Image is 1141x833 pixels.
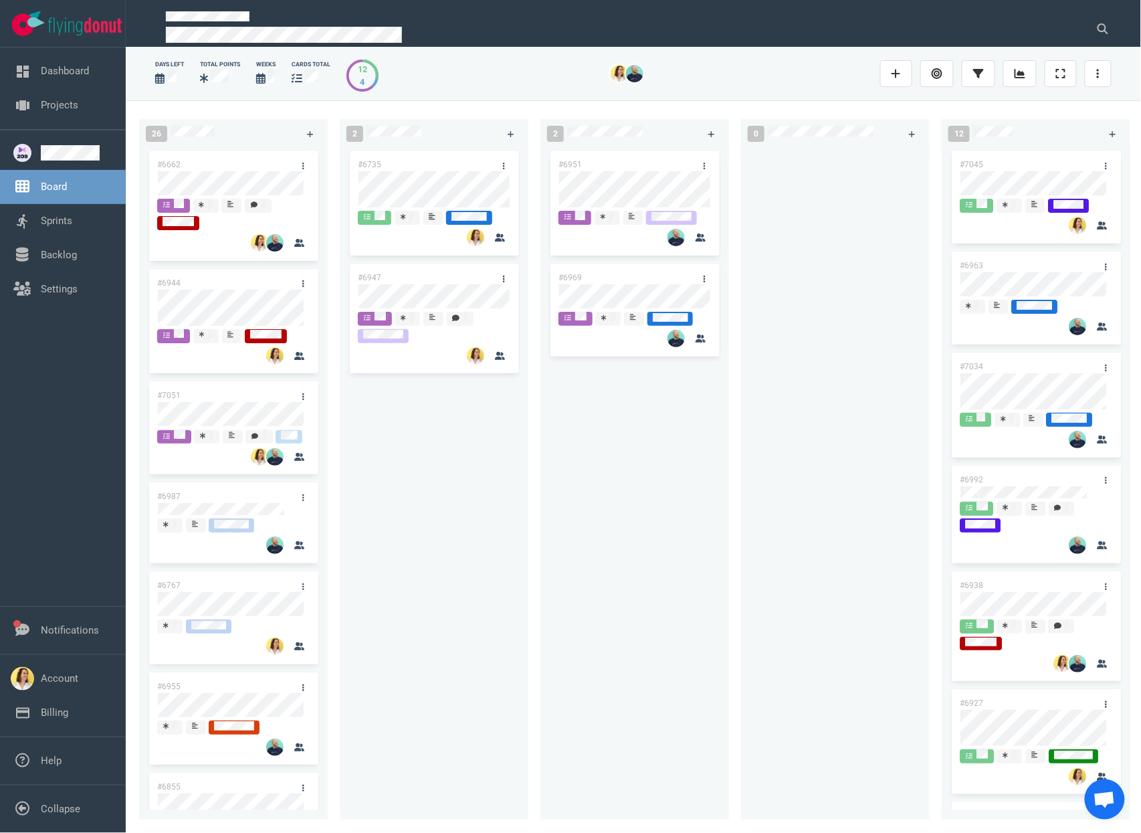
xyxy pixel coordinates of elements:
a: #6987 [157,492,181,501]
div: Total Points [200,60,240,69]
img: 26 [626,65,643,82]
a: Notifications [41,624,99,636]
a: #6927 [960,699,983,708]
img: 26 [667,229,685,246]
img: 26 [1069,217,1086,234]
img: 26 [667,330,685,347]
img: 26 [266,347,284,365]
a: Help [41,755,62,767]
img: 26 [251,234,268,252]
span: 26 [146,126,167,142]
img: 26 [611,65,628,82]
img: 26 [266,638,284,655]
img: 26 [251,448,268,466]
span: 2 [346,126,363,142]
a: Billing [41,707,68,719]
div: days left [155,60,184,69]
img: 26 [1069,655,1086,672]
img: Flying Donut text logo [48,17,122,35]
img: 26 [266,448,284,466]
a: #7034 [960,362,983,371]
img: 26 [1069,768,1086,785]
a: #6947 [358,273,381,282]
img: 26 [467,347,484,365]
div: cards total [292,60,330,69]
span: 0 [748,126,764,142]
a: #6992 [960,475,983,484]
img: 26 [1069,431,1086,448]
a: #6735 [358,160,381,169]
a: #6855 [157,782,181,792]
a: Projects [41,99,78,111]
img: 26 [467,229,484,246]
img: 26 [266,234,284,252]
span: 2 [547,126,564,142]
img: 26 [266,739,284,756]
a: #6938 [960,581,983,590]
a: Board [41,181,67,193]
a: #7045 [960,160,983,169]
a: Backlog [41,249,77,261]
a: Dashboard [41,65,89,77]
a: #6955 [157,682,181,691]
a: #7051 [157,391,181,400]
a: Account [41,672,78,684]
a: #6969 [558,273,582,282]
a: #6963 [960,261,983,270]
a: #6944 [157,278,181,288]
a: #6951 [558,160,582,169]
img: 26 [1069,318,1086,335]
a: #6767 [157,581,181,590]
a: Sprints [41,215,72,227]
span: 12 [948,126,970,142]
div: 4 [358,76,367,88]
div: 12 [358,63,367,76]
div: Ouvrir le chat [1085,779,1125,820]
img: 26 [1069,537,1086,554]
img: 26 [1053,655,1071,672]
a: Collapse [41,803,80,815]
a: #6662 [157,160,181,169]
img: 26 [266,537,284,554]
a: Settings [41,283,78,295]
div: Weeks [256,60,276,69]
